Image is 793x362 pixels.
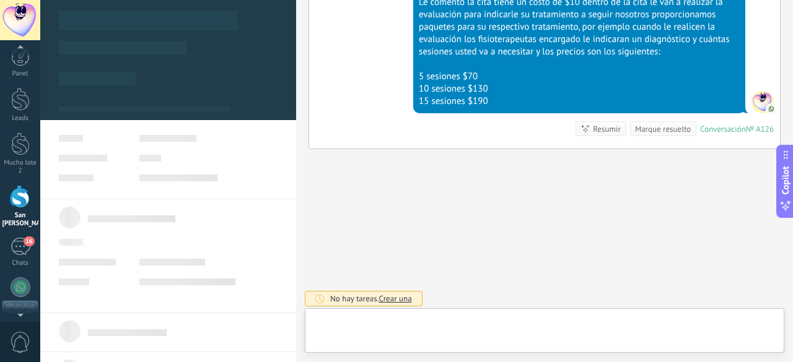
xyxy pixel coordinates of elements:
[746,124,774,134] div: № A126
[330,293,412,304] div: No hay tareas.
[700,124,746,134] div: Conversación
[767,105,776,113] img: com.amocrm.amocrmwa.svg
[751,91,774,113] span: Diana Vera
[419,83,740,95] div: 10 sesiones $130
[593,123,621,135] div: Resumir
[2,259,38,267] div: Chats
[2,114,38,123] div: Leads
[24,236,34,246] span: 16
[379,293,411,304] span: Crear una
[635,123,691,135] div: Marque resuelto
[779,166,792,194] span: Copilot
[2,159,38,175] div: Mucho lote 2
[419,71,740,83] div: 5 sesiones $70
[2,301,38,312] div: WhatsApp
[419,95,740,108] div: 15 sesiones $190
[2,70,38,78] div: Panel
[2,212,38,228] div: San [PERSON_NAME]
